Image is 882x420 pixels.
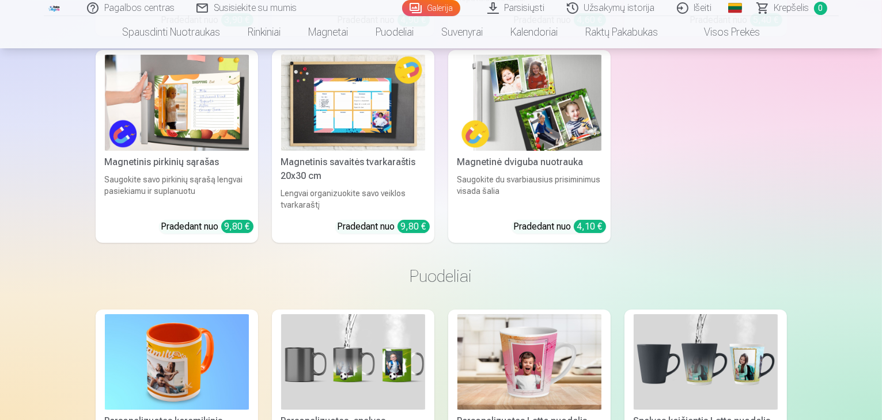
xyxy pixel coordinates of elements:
[277,155,430,183] div: Magnetinis savaitės tvarkaraštis 20x30 cm
[427,16,497,48] a: Suvenyrai
[105,314,249,410] img: Personalizuotas keramikinis puodelis 330 ml
[774,1,809,15] span: Krepšelis
[457,55,601,151] img: Magnetinė dviguba nuotrauka
[100,174,253,211] div: Saugokite savo pirkinių sąrašą lengvai pasiekiamu ir suplanuotu
[634,314,778,410] img: Spalvas keičiantis Latte puodelis
[574,220,606,233] div: 4,10 €
[96,50,258,243] a: Magnetinis pirkinių sąrašas Magnetinis pirkinių sąrašasSaugokite savo pirkinių sąrašą lengvai pas...
[514,220,606,234] div: Pradedant nuo
[48,5,61,12] img: /fa2
[571,16,672,48] a: Raktų pakabukas
[448,50,611,243] a: Magnetinė dviguba nuotrauka Magnetinė dviguba nuotraukaSaugokite du svarbiausius prisiminimus vis...
[362,16,427,48] a: Puodeliai
[272,50,434,243] a: Magnetinis savaitės tvarkaraštis 20x30 cmMagnetinis savaitės tvarkaraštis 20x30 cmLengvai organiz...
[221,220,253,233] div: 9,80 €
[338,220,430,234] div: Pradedant nuo
[105,266,778,287] h3: Puodeliai
[100,155,253,169] div: Magnetinis pirkinių sąrašas
[497,16,571,48] a: Kalendoriai
[161,220,253,234] div: Pradedant nuo
[281,314,425,410] img: Personalizuotas, spalvas keičiantis stebuklingas puodelis 330 ml
[453,174,606,211] div: Saugokite du svarbiausius prisiminimus visada šalia
[234,16,294,48] a: Rinkiniai
[398,220,430,233] div: 9,80 €
[672,16,774,48] a: Visos prekės
[277,188,430,211] div: Lengvai organizuokite savo veiklos tvarkaraštį
[108,16,234,48] a: Spausdinti nuotraukas
[294,16,362,48] a: Magnetai
[453,155,606,169] div: Magnetinė dviguba nuotrauka
[814,2,827,15] span: 0
[457,314,601,410] img: Personalizuotas Latte puodelis
[105,55,249,151] img: Magnetinis pirkinių sąrašas
[281,55,425,151] img: Magnetinis savaitės tvarkaraštis 20x30 cm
